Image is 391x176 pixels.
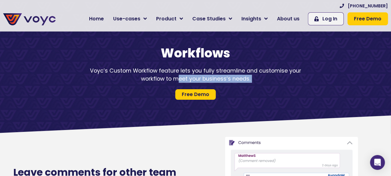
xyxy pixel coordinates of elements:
a: Use-cases [108,13,151,25]
a: Insights [237,13,272,25]
span: About us [277,15,300,23]
span: Use-cases [113,15,140,23]
h1: Workflows [3,46,388,61]
a: [PHONE_NUMBER] [340,3,388,9]
a: Home [84,13,108,25]
a: Free Demo [347,12,388,25]
a: Free Demo [175,89,216,100]
div: Open Intercom Messenger [370,155,385,170]
span: Case Studies [192,15,226,23]
span: Insights [241,15,261,23]
a: Product [151,13,188,25]
span: Home [89,15,104,23]
span: [PHONE_NUMBER] [348,3,388,9]
a: Case Studies [188,13,237,25]
span: Free Demo [182,92,209,97]
span: Free Demo [354,15,381,23]
img: voyc-full-logo [3,13,56,25]
span: Log In [322,15,337,23]
a: Log In [308,12,344,25]
span: Product [156,15,176,23]
a: About us [272,13,304,25]
div: Voyc’s Custom Workflow feature lets you fully streamline and customise your workflow to meet your... [87,67,304,83]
